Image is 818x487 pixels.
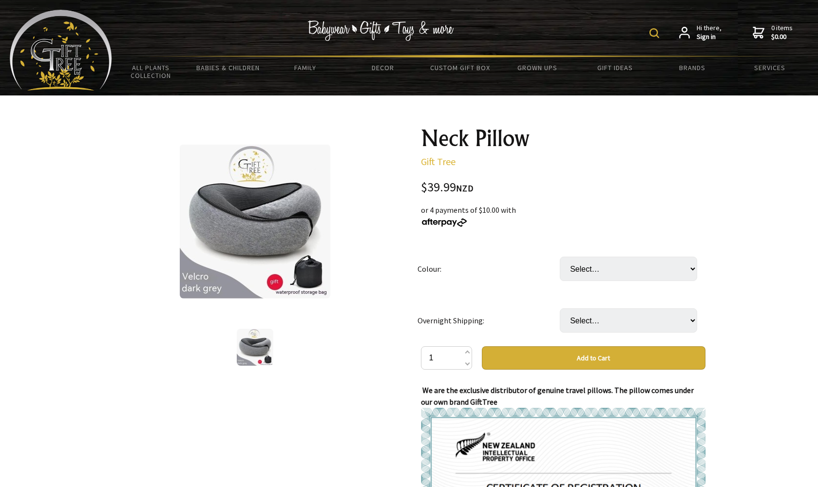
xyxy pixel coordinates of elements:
[697,24,722,41] span: Hi there,
[753,24,793,41] a: 0 items$0.00
[576,57,654,78] a: Gift Ideas
[482,346,705,370] button: Add to Cart
[10,10,112,91] img: Babyware - Gifts - Toys and more...
[731,57,808,78] a: Services
[421,204,705,227] div: or 4 payments of $10.00 with
[180,144,330,299] img: Neck Pillow
[421,218,468,227] img: Afterpay
[190,57,267,78] a: Babies & Children
[308,20,454,41] img: Babywear - Gifts - Toys & more
[456,183,474,194] span: NZD
[499,57,576,78] a: Grown Ups
[421,181,705,194] div: $39.99
[421,57,499,78] a: Custom Gift Box
[771,23,793,41] span: 0 items
[649,28,659,38] img: product search
[344,57,421,78] a: Decor
[267,57,344,78] a: Family
[421,127,705,150] h1: Neck Pillow
[771,33,793,41] strong: $0.00
[697,33,722,41] strong: Sign in
[679,24,722,41] a: Hi there,Sign in
[237,329,273,366] img: Neck Pillow
[653,57,731,78] a: Brands
[112,57,190,86] a: All Plants Collection
[418,295,560,346] td: Overnight Shipping:
[418,243,560,295] td: Colour:
[421,155,456,168] a: Gift Tree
